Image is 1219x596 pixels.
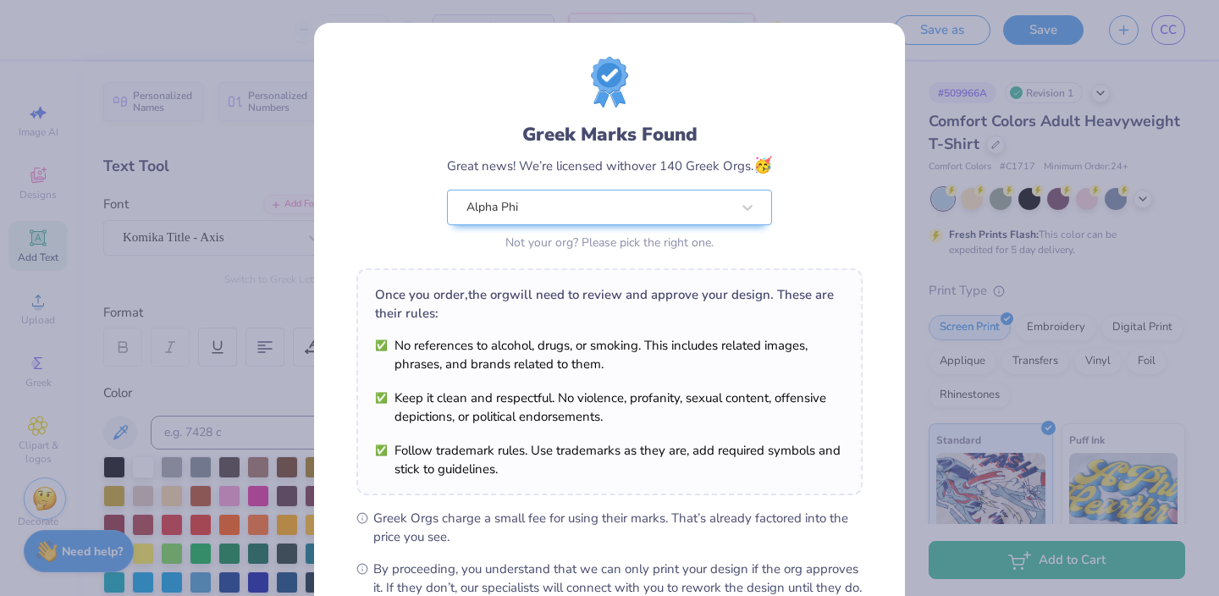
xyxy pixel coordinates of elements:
div: Great news! We’re licensed with over 140 Greek Orgs. [447,154,772,177]
div: Once you order, the org will need to review and approve your design. These are their rules: [375,285,844,323]
div: Greek Marks Found [447,121,772,148]
li: Follow trademark rules. Use trademarks as they are, add required symbols and stick to guidelines. [375,441,844,478]
li: Keep it clean and respectful. No violence, profanity, sexual content, offensive depictions, or po... [375,389,844,426]
div: Not your org? Please pick the right one. [447,234,772,251]
li: No references to alcohol, drugs, or smoking. This includes related images, phrases, and brands re... [375,336,844,373]
span: Greek Orgs charge a small fee for using their marks. That’s already factored into the price you see. [373,509,863,546]
span: 🥳 [753,155,772,175]
img: license-marks-badge.png [591,57,628,108]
